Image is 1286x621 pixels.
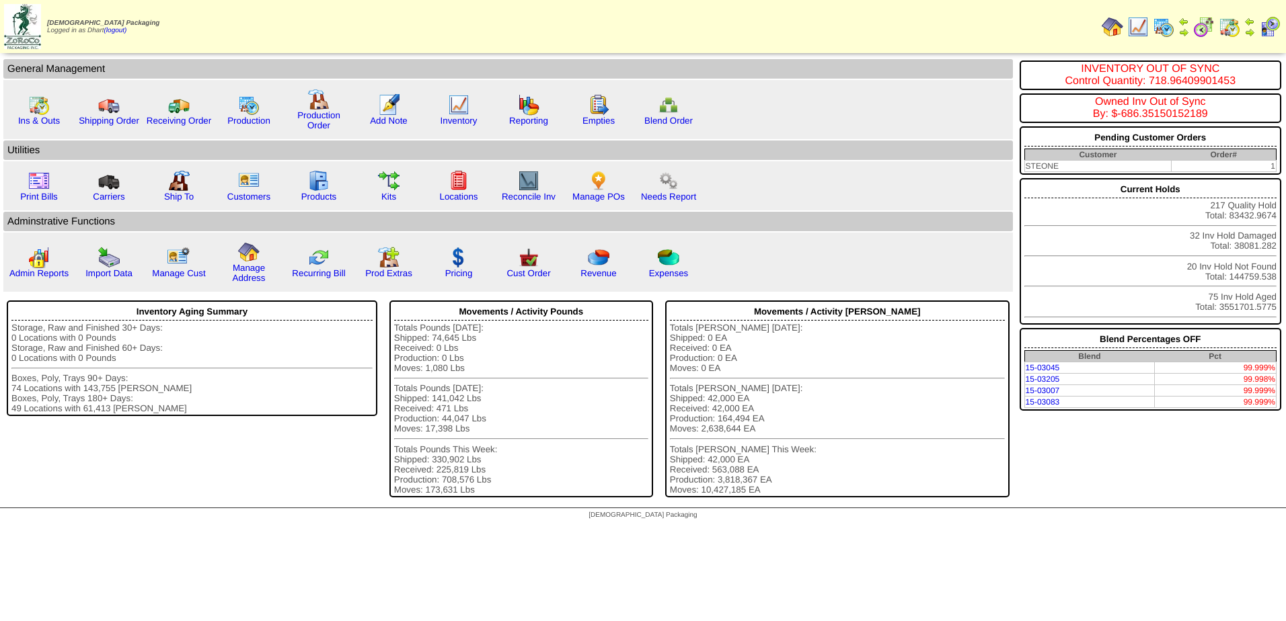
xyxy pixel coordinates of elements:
a: Receiving Order [147,116,211,126]
th: Pct [1154,351,1276,362]
img: home.gif [238,241,260,263]
a: 15-03205 [1026,374,1060,384]
img: reconcile.gif [308,247,330,268]
img: prodextras.gif [378,247,400,268]
a: Production Order [297,110,340,130]
a: Inventory [441,116,478,126]
td: Utilities [3,140,1013,160]
img: dollar.gif [448,247,469,268]
a: 15-03083 [1026,397,1060,407]
a: Reconcile Inv [502,192,556,202]
a: Kits [381,192,396,202]
img: line_graph2.gif [518,170,539,192]
div: Current Holds [1024,181,1277,198]
img: customers.gif [238,170,260,192]
img: graph2.png [28,247,50,268]
a: Cust Order [506,268,550,278]
a: Manage Cust [152,268,205,278]
a: Empties [582,116,615,126]
div: Movements / Activity Pounds [394,303,648,321]
img: arrowleft.gif [1178,16,1189,27]
a: Import Data [85,268,133,278]
span: [DEMOGRAPHIC_DATA] Packaging [47,19,159,27]
td: 99.999% [1154,385,1276,397]
img: orders.gif [378,94,400,116]
a: Production [227,116,270,126]
a: Products [301,192,337,202]
img: workorder.gif [588,94,609,116]
a: Needs Report [641,192,696,202]
th: Blend [1024,351,1154,362]
div: INVENTORY OUT OF SYNC Control Quantity: 718.96409901453 [1024,63,1277,87]
td: 99.999% [1154,397,1276,408]
img: arrowright.gif [1244,27,1255,38]
a: Blend Order [644,116,693,126]
img: factory.gif [308,89,330,110]
img: locations.gif [448,170,469,192]
a: Reporting [509,116,548,126]
a: Carriers [93,192,124,202]
a: 15-03045 [1026,363,1060,372]
img: workflow.gif [378,170,400,192]
a: Customers [227,192,270,202]
img: line_graph.gif [448,94,469,116]
img: pie_chart2.png [658,247,679,268]
a: 15-03007 [1026,386,1060,395]
img: calendarinout.gif [1219,16,1240,38]
img: zoroco-logo-small.webp [4,4,41,49]
td: STEONE [1024,161,1171,172]
td: General Management [3,59,1013,79]
th: Customer [1024,149,1171,161]
td: Adminstrative Functions [3,212,1013,231]
a: (logout) [104,27,127,34]
img: workflow.png [658,170,679,192]
span: [DEMOGRAPHIC_DATA] Packaging [589,511,697,519]
a: Manage POs [572,192,625,202]
img: truck3.gif [98,170,120,192]
div: 217 Quality Hold Total: 83432.9674 32 Inv Hold Damaged Total: 38081.282 20 Inv Hold Not Found Tot... [1020,178,1281,325]
div: Owned Inv Out of Sync By: $-686.35150152189 [1024,96,1277,120]
a: Locations [439,192,478,202]
img: pie_chart.png [588,247,609,268]
img: truck2.gif [168,94,190,116]
a: Print Bills [20,192,58,202]
a: Prod Extras [365,268,412,278]
img: truck.gif [98,94,120,116]
img: calendarblend.gif [1193,16,1215,38]
img: graph.gif [518,94,539,116]
div: Totals Pounds [DATE]: Shipped: 74,645 Lbs Received: 0 Lbs Production: 0 Lbs Moves: 1,080 Lbs Tota... [394,323,648,495]
img: arrowleft.gif [1244,16,1255,27]
td: 99.998% [1154,374,1276,385]
a: Add Note [370,116,408,126]
img: cust_order.png [518,247,539,268]
a: Recurring Bill [292,268,345,278]
img: calendarprod.gif [1153,16,1174,38]
div: Movements / Activity [PERSON_NAME] [670,303,1005,321]
img: cabinet.gif [308,170,330,192]
img: po.png [588,170,609,192]
a: Ins & Outs [18,116,60,126]
th: Order# [1171,149,1276,161]
td: 99.999% [1154,362,1276,374]
img: import.gif [98,247,120,268]
img: network.png [658,94,679,116]
img: calendarprod.gif [238,94,260,116]
img: invoice2.gif [28,170,50,192]
a: Manage Address [233,263,266,283]
a: Shipping Order [79,116,139,126]
a: Expenses [649,268,689,278]
img: home.gif [1102,16,1123,38]
img: arrowright.gif [1178,27,1189,38]
img: managecust.png [167,247,192,268]
span: Logged in as Dhart [47,19,159,34]
a: Revenue [580,268,616,278]
div: Pending Customer Orders [1024,129,1277,147]
a: Admin Reports [9,268,69,278]
div: Inventory Aging Summary [11,303,373,321]
a: Pricing [445,268,473,278]
div: Storage, Raw and Finished 30+ Days: 0 Locations with 0 Pounds Storage, Raw and Finished 60+ Days:... [11,323,373,413]
img: calendarcustomer.gif [1259,16,1281,38]
img: factory2.gif [168,170,190,192]
img: calendarinout.gif [28,94,50,116]
a: Ship To [164,192,194,202]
